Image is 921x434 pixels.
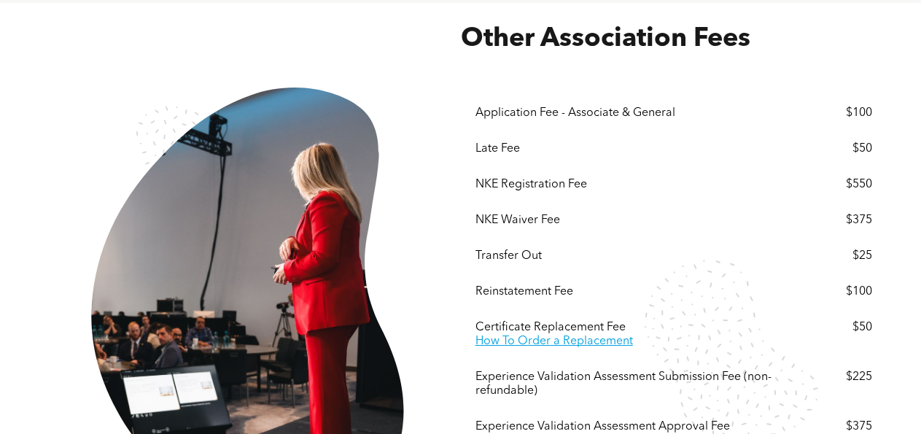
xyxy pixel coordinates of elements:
[793,249,872,263] div: $25
[793,178,872,192] div: $550
[793,106,872,120] div: $100
[475,371,789,398] div: Experience Validation Assessment Submission Fee (non-refundable)
[475,336,633,347] a: How To Order a Replacement
[475,285,789,299] div: Reinstatement Fee
[461,26,750,53] span: Other Association Fees
[475,178,789,192] div: NKE Registration Fee
[475,142,789,156] div: Late Fee
[793,214,872,228] div: $375
[475,420,789,434] div: Experience Validation Assessment Approval Fee
[475,321,789,335] div: Certificate Replacement Fee
[793,420,872,434] div: $375
[793,321,872,335] div: $50
[793,285,872,299] div: $100
[793,142,872,156] div: $50
[793,371,872,384] div: $225
[475,106,789,120] div: Application Fee - Associate & General
[475,249,789,263] div: Transfer Out
[475,214,789,228] div: NKE Waiver Fee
